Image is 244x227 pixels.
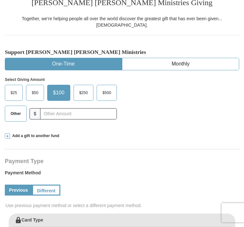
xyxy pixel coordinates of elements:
[50,88,68,98] span: $100
[5,78,45,82] strong: Select Giving Amount
[5,58,122,70] button: One-Time
[5,203,240,209] span: Use previous payment method or select a different payment method.
[99,88,114,98] span: $500
[5,49,239,56] h5: Support [PERSON_NAME] [PERSON_NAME] Ministries
[5,16,239,29] div: Together, we're helping people all over the world discover the greatest gift that has ever been g...
[76,88,91,98] span: $250
[122,58,239,70] button: Monthly
[30,109,40,120] span: $
[10,134,59,139] span: Add a gift to another fund
[7,109,24,119] span: Other
[29,88,41,98] span: $50
[5,185,32,196] a: Previous
[7,88,20,98] span: $25
[5,159,239,164] h4: Payment Type
[5,170,239,179] label: Payment Method
[40,109,117,120] input: Other Amount
[32,185,60,196] a: Different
